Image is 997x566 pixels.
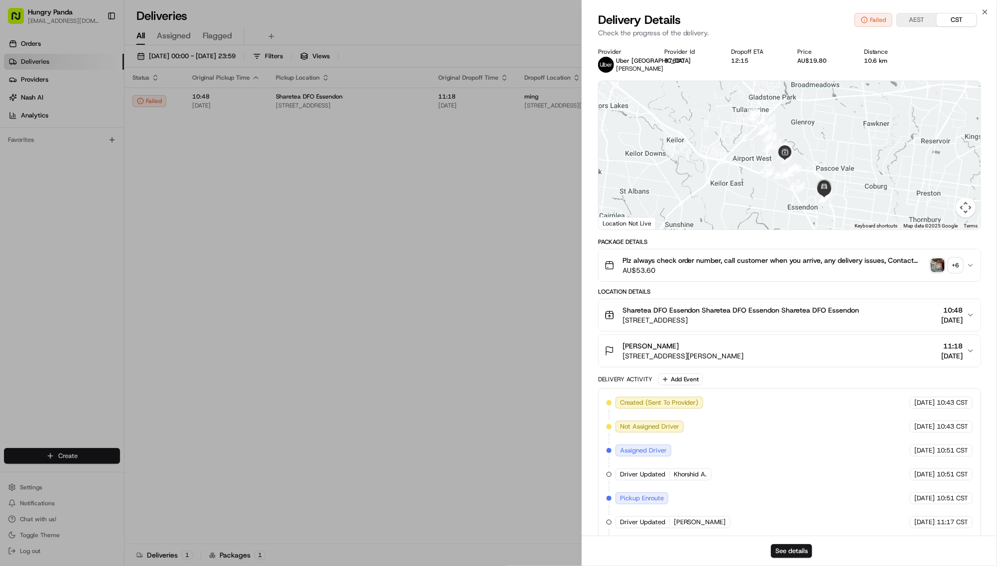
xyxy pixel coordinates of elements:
[99,317,121,325] span: Pylon
[941,305,963,315] span: 10:48
[864,57,915,65] div: 10.6 km
[937,13,977,26] button: CST
[897,13,937,26] button: AEST
[94,293,160,303] span: API Documentation
[756,158,775,177] div: 10
[864,48,915,56] div: Distance
[731,48,782,56] div: Dropoff ETA
[664,48,715,56] div: Provider Id
[601,217,634,229] a: Open this area in Google Maps (opens a new window)
[616,65,663,73] span: [PERSON_NAME]
[620,446,667,455] span: Assigned Driver
[599,335,981,367] button: [PERSON_NAME][STREET_ADDRESS][PERSON_NAME]11:18[DATE]
[914,494,935,503] span: [DATE]
[601,217,634,229] img: Google
[674,470,707,479] span: Khorshid A.
[598,28,981,38] p: Check the progress of the delivery.
[598,288,981,296] div: Location Details
[658,373,703,385] button: Add Event
[20,252,28,260] img: 1736555255976-a54dd68f-1ca7-489b-9aae-adbdc363a1c4
[949,258,963,272] div: + 6
[620,494,664,503] span: Pickup Enroute
[731,57,782,65] div: 12:15
[941,351,963,361] span: [DATE]
[914,398,935,407] span: [DATE]
[620,518,665,527] span: Driver Updated
[937,470,968,479] span: 10:51 CST
[937,422,968,431] span: 10:43 CST
[598,57,614,73] img: uber-new-logo.jpeg
[797,57,848,65] div: AU$19.80
[21,165,39,183] img: 1727276513143-84d647e1-66c0-4f92-a045-3c9f9f5dfd92
[758,137,777,156] div: 24
[6,289,80,307] a: 📗Knowledge Base
[855,223,897,229] button: Keyboard shortcuts
[88,251,108,259] span: 8月7日
[33,225,36,232] span: •
[26,134,164,145] input: Clear
[620,422,679,431] span: Not Assigned Driver
[937,446,968,455] span: 10:51 CST
[623,341,679,351] span: [PERSON_NAME]
[914,470,935,479] span: [DATE]
[598,375,652,383] div: Delivery Activity
[10,294,18,302] div: 📗
[956,198,976,218] button: Map camera controls
[773,137,792,156] div: 8
[903,223,958,228] span: Map data ©2025 Google
[941,315,963,325] span: [DATE]
[70,317,121,325] a: Powered byPylon
[10,80,30,100] img: Nash
[759,162,778,181] div: 17
[38,225,62,232] span: 8月15日
[937,398,968,407] span: 10:43 CST
[154,198,181,210] button: See all
[598,12,681,28] span: Delivery Details
[964,223,978,228] a: Terms
[937,518,968,527] span: 11:17 CST
[797,48,848,56] div: Price
[10,110,181,126] p: Welcome 👋
[760,110,779,129] div: 1
[599,299,981,331] button: Sharetea DFO Essendon Sharetea DFO Essendon Sharetea DFO Essendon[STREET_ADDRESS]10:48[DATE]
[674,518,726,527] span: [PERSON_NAME]
[914,518,935,527] span: [DATE]
[623,255,927,265] span: Plz always check order number, call customer when you arrive, any delivery issues, Contact WhatsA...
[20,293,76,303] span: Knowledge Base
[620,470,665,479] span: Driver Updated
[620,398,699,407] span: Created (Sent To Provider)
[937,494,968,503] span: 10:51 CST
[623,305,860,315] span: Sharetea DFO Essendon Sharetea DFO Essendon Sharetea DFO Essendon
[776,164,795,183] div: 33
[10,200,64,208] div: Past conversations
[623,265,927,275] span: AU$53.60
[914,446,935,455] span: [DATE]
[941,341,963,351] span: 11:18
[931,258,963,272] button: photo_proof_of_pickup image+6
[599,249,981,281] button: Plz always check order number, call customer when you arrive, any delivery issues, Contact WhatsA...
[598,238,981,246] div: Package Details
[80,289,164,307] a: 💻API Documentation
[931,258,945,272] img: photo_proof_of_pickup image
[45,175,137,183] div: We're available if you need us!
[623,315,860,325] span: [STREET_ADDRESS]
[790,178,809,197] div: 35
[771,544,812,558] button: See details
[169,168,181,180] button: Start new chat
[10,242,26,258] img: Asif Zaman Khan
[31,251,81,259] span: [PERSON_NAME]
[744,104,762,122] div: 22
[45,165,163,175] div: Start new chat
[10,165,28,183] img: 1736555255976-a54dd68f-1ca7-489b-9aae-adbdc363a1c4
[769,165,788,184] div: 25
[855,13,892,27] button: Failed
[664,57,684,65] button: 876D0
[785,175,804,194] div: 34
[761,117,780,136] div: 2
[914,422,935,431] span: [DATE]
[83,251,86,259] span: •
[753,120,772,139] div: 23
[616,57,691,65] span: Uber [GEOGRAPHIC_DATA]
[598,48,649,56] div: Provider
